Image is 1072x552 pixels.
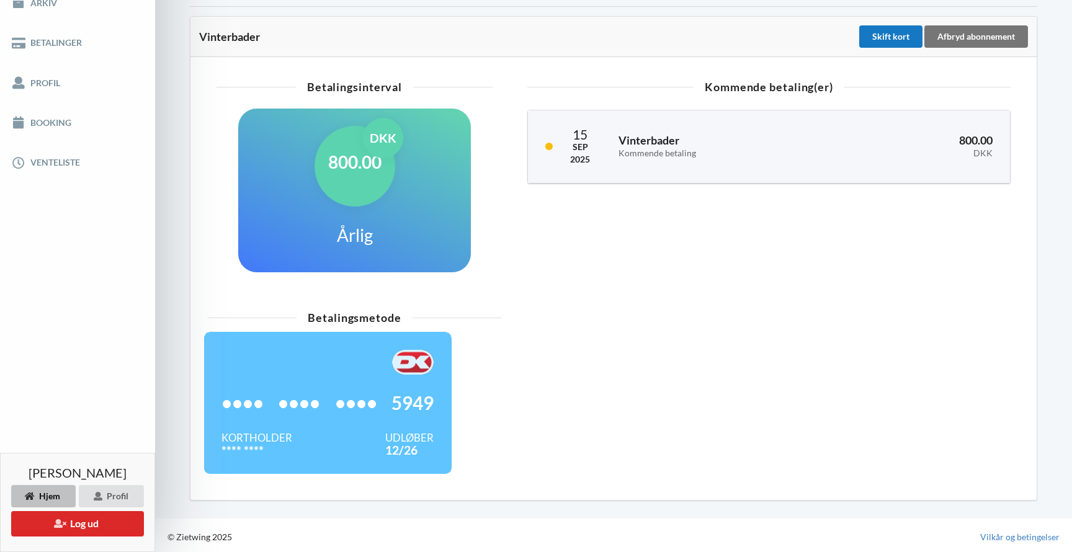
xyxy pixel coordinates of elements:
div: Kommende betaling [619,148,819,159]
span: •••• [335,397,377,409]
div: Afbryd abonnement [924,25,1028,48]
button: Log ud [11,511,144,536]
div: Sep [570,141,590,153]
span: 5949 [391,397,434,409]
a: Vilkår og betingelser [980,531,1060,543]
div: Betalingsmetode [208,312,501,323]
span: •••• [221,397,264,409]
div: 2025 [570,153,590,166]
div: Vinterbader [199,30,857,43]
div: 12/26 [385,444,434,456]
div: Profil [79,485,144,507]
div: DKK [836,148,993,159]
div: Skift kort [859,25,922,48]
span: [PERSON_NAME] [29,466,127,479]
h1: 800.00 [328,151,382,173]
div: Hjem [11,485,76,507]
img: F+AAQC4Rur0ZFP9BwAAAABJRU5ErkJggg== [392,350,434,375]
div: Kommende betaling(er) [527,81,1011,92]
div: Kortholder [221,432,292,444]
h3: 800.00 [836,133,993,158]
div: Udløber [385,432,434,444]
span: •••• [278,397,320,409]
div: 15 [570,128,590,141]
h3: Vinterbader [619,133,819,158]
div: DKK [363,118,403,158]
h1: Årlig [337,224,373,246]
div: Betalingsinterval [217,81,493,92]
